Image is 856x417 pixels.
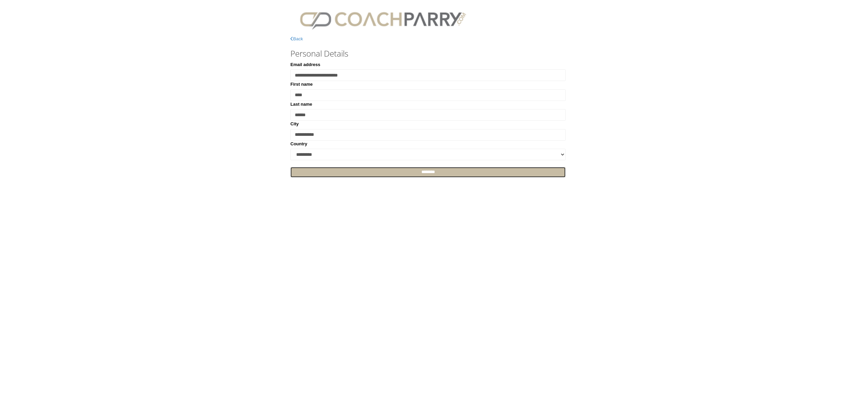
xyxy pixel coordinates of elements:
[290,101,312,108] label: Last name
[290,61,320,68] label: Email address
[290,81,313,88] label: First name
[290,36,303,41] a: Back
[290,7,475,32] img: CPlogo.png
[290,121,299,127] label: City
[290,141,307,147] label: Country
[290,49,566,58] h3: Personal Details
